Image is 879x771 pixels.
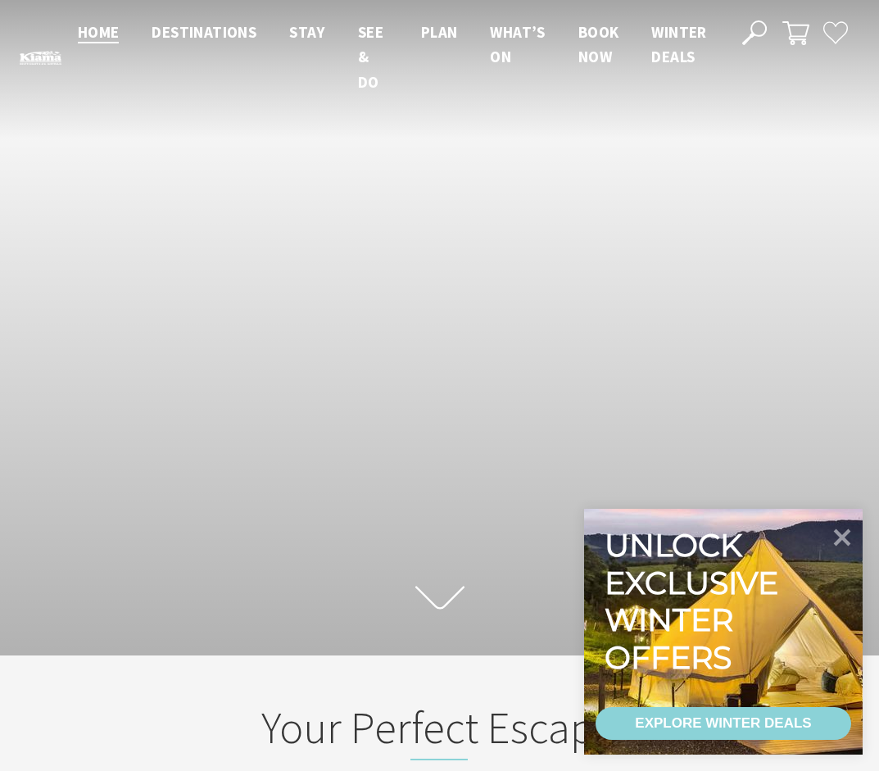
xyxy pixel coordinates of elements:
nav: Main Menu [61,20,723,94]
div: EXPLORE WINTER DEALS [635,707,811,740]
img: Kiama Logo [20,51,61,65]
span: Home [78,22,120,42]
a: EXPLORE WINTER DEALS [596,707,851,740]
span: Book now [578,22,619,66]
span: Plan [421,22,458,42]
span: What’s On [490,22,545,66]
span: Destinations [152,22,256,42]
span: Stay [289,22,325,42]
span: Winter Deals [651,22,706,66]
span: See & Do [358,22,383,92]
div: Unlock exclusive winter offers [605,527,786,676]
h2: Your Perfect Escape [153,701,726,760]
